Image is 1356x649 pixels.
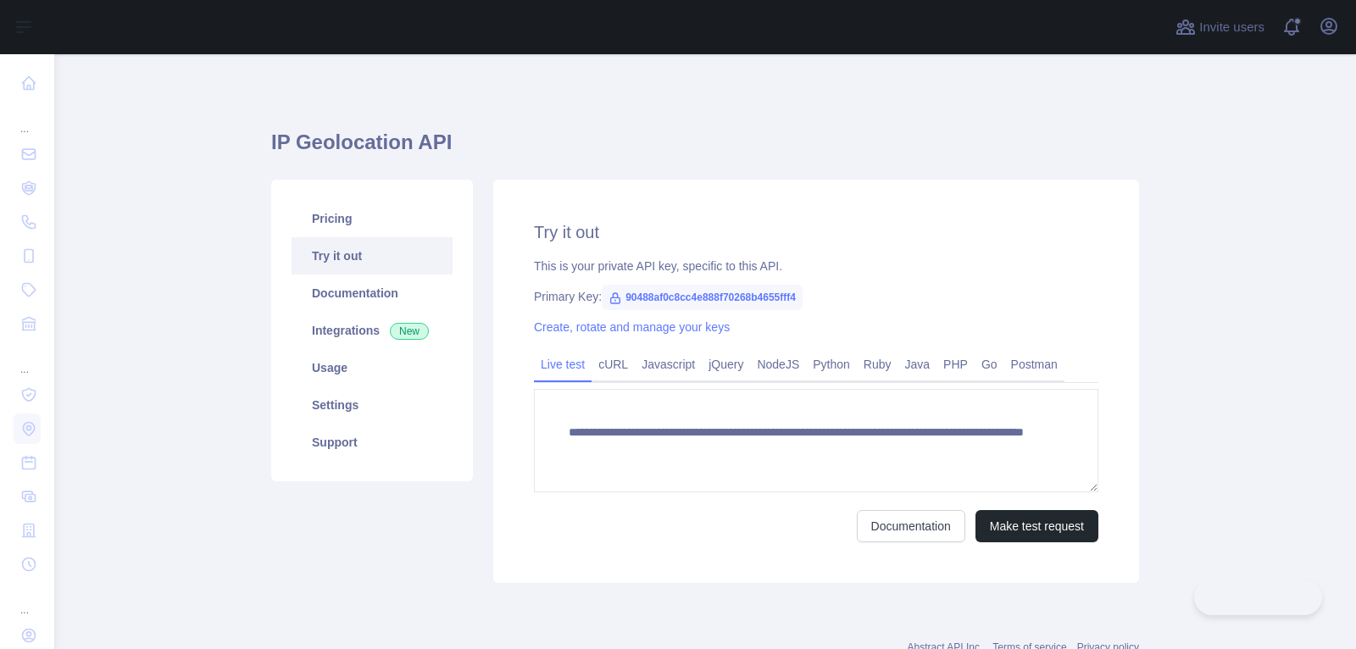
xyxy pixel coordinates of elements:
div: ... [14,102,41,136]
a: Postman [1004,351,1064,378]
h1: IP Geolocation API [271,129,1139,169]
a: Create, rotate and manage your keys [534,320,730,334]
a: Java [898,351,937,378]
a: Documentation [857,510,965,542]
a: Support [292,424,453,461]
div: ... [14,342,41,376]
a: Live test [534,351,592,378]
a: Settings [292,386,453,424]
a: Javascript [635,351,702,378]
a: Integrations New [292,312,453,349]
a: Pricing [292,200,453,237]
a: PHP [936,351,975,378]
div: ... [14,583,41,617]
a: Usage [292,349,453,386]
a: Try it out [292,237,453,275]
h2: Try it out [534,220,1098,244]
iframe: Toggle Customer Support [1194,580,1322,615]
a: NodeJS [750,351,806,378]
a: Go [975,351,1004,378]
span: 90488af0c8cc4e888f70268b4655fff4 [602,285,803,310]
span: Invite users [1199,18,1264,37]
a: cURL [592,351,635,378]
a: Documentation [292,275,453,312]
button: Make test request [975,510,1098,542]
a: Ruby [857,351,898,378]
span: New [390,323,429,340]
div: Primary Key: [534,288,1098,305]
a: jQuery [702,351,750,378]
div: This is your private API key, specific to this API. [534,258,1098,275]
button: Invite users [1172,14,1268,41]
a: Python [806,351,857,378]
